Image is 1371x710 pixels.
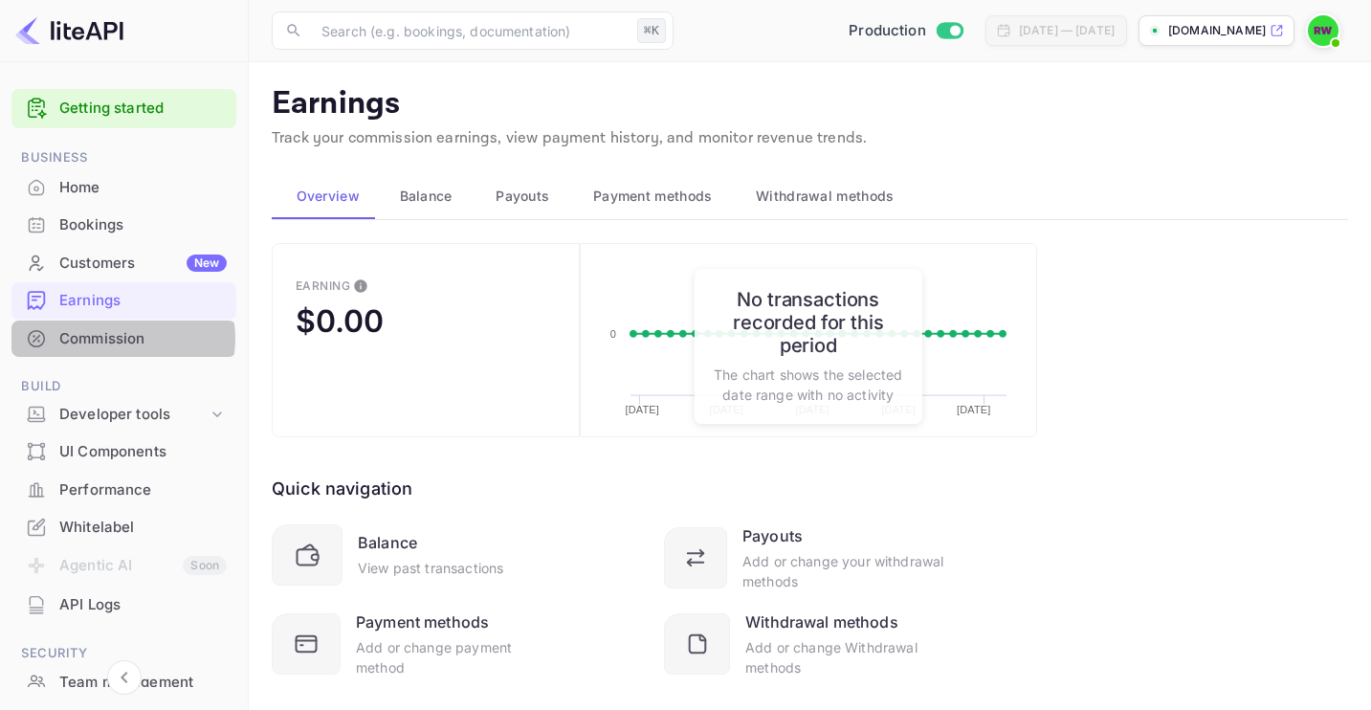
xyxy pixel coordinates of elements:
span: Balance [400,185,453,208]
div: Commission [59,328,227,350]
span: Security [11,643,236,664]
div: View past transactions [358,558,503,578]
a: UI Components [11,433,236,469]
div: Performance [59,479,227,501]
button: Collapse navigation [107,660,142,695]
div: [DATE] — [DATE] [1019,22,1115,39]
div: Payouts [742,524,803,547]
div: Commission [11,321,236,358]
text: [DATE] [957,404,990,415]
p: Earnings [272,85,1348,123]
span: Business [11,147,236,168]
div: Team management [11,664,236,701]
a: API Logs [11,587,236,622]
span: Build [11,376,236,397]
div: Whitelabel [11,509,236,546]
span: Overview [297,185,360,208]
div: Getting started [11,89,236,128]
button: This is the amount of confirmed commission that will be paid to you on the next scheduled deposit [345,271,376,301]
div: ⌘K [637,18,666,43]
p: Track your commission earnings, view payment history, and monitor revenue trends. [272,127,1348,150]
p: [DOMAIN_NAME] [1168,22,1266,39]
div: Earnings [11,282,236,320]
div: Add or change Withdrawal methods [745,637,945,677]
a: Team management [11,664,236,699]
div: New [187,255,227,272]
img: LiteAPI logo [15,15,123,46]
a: Getting started [59,98,227,120]
a: Earnings [11,282,236,318]
h6: No transactions recorded for this period [714,288,903,357]
div: API Logs [11,587,236,624]
div: Earnings [59,290,227,312]
div: Team management [59,672,227,694]
span: Payouts [496,185,549,208]
div: Add or change your withdrawal methods [742,551,945,591]
div: Developer tools [59,404,208,426]
text: [DATE] [625,404,658,415]
div: Add or change payment method [356,637,553,677]
div: scrollable auto tabs example [272,173,1348,219]
div: UI Components [59,441,227,463]
div: Customers [59,253,227,275]
div: Whitelabel [59,517,227,539]
p: The chart shows the selected date range with no activity [714,365,903,405]
a: Performance [11,472,236,507]
a: Home [11,169,236,205]
div: UI Components [11,433,236,471]
div: Earning [296,278,350,293]
div: Bookings [11,207,236,244]
span: Payment methods [593,185,713,208]
div: Developer tools [11,398,236,432]
div: Switch to Sandbox mode [841,20,970,42]
div: Home [59,177,227,199]
a: CustomersNew [11,245,236,280]
div: CustomersNew [11,245,236,282]
a: Bookings [11,207,236,242]
a: Whitelabel [11,509,236,544]
div: Balance [358,531,417,554]
div: Home [11,169,236,207]
text: 0 [609,328,615,340]
div: Quick navigation [272,476,412,501]
div: Payment methods [356,610,489,633]
input: Search (e.g. bookings, documentation) [310,11,630,50]
span: Production [849,20,926,42]
a: Commission [11,321,236,356]
div: $0.00 [296,302,384,340]
div: Withdrawal methods [745,610,898,633]
div: API Logs [59,594,227,616]
button: EarningThis is the amount of confirmed commission that will be paid to you on the next scheduled ... [272,243,580,437]
span: Withdrawal methods [756,185,894,208]
img: Royal Air Maroc WL [1308,15,1338,46]
div: Bookings [59,214,227,236]
div: Performance [11,472,236,509]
